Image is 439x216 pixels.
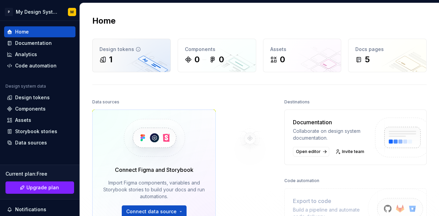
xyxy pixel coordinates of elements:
[333,147,367,156] a: Invite team
[15,62,57,69] div: Code automation
[5,84,46,89] div: Design system data
[1,4,78,19] button: PMy Design SystemM
[185,46,249,53] div: Components
[102,179,206,200] div: Import Figma components, variables and Storybook stories to build your docs and run automations.
[293,197,367,205] div: Export to code
[4,137,75,148] a: Data sources
[342,149,364,154] span: Invite team
[5,8,13,16] div: P
[16,9,60,15] div: My Design System
[15,28,29,35] div: Home
[194,54,200,65] div: 0
[4,103,75,114] a: Components
[355,46,419,53] div: Docs pages
[92,39,171,72] a: Design tokens1
[99,46,164,53] div: Design tokens
[15,105,46,112] div: Components
[4,115,75,126] a: Assets
[4,49,75,60] a: Analytics
[4,38,75,49] a: Documentation
[263,39,342,72] a: Assets0
[126,208,177,215] span: Connect data source
[109,54,112,65] div: 1
[284,97,310,107] div: Destinations
[293,128,367,141] div: Collaborate on design system documentation.
[365,54,370,65] div: 5
[15,117,31,124] div: Assets
[4,204,75,215] button: Notifications
[15,128,57,135] div: Storybook stories
[15,51,37,58] div: Analytics
[270,46,334,53] div: Assets
[115,166,193,174] div: Connect Figma and Storybook
[348,39,427,72] a: Docs pages5
[15,40,52,47] div: Documentation
[92,97,119,107] div: Data sources
[296,149,321,154] span: Open editor
[219,54,224,65] div: 0
[4,126,75,137] a: Storybook stories
[5,181,74,194] a: Upgrade plan
[4,92,75,103] a: Design tokens
[15,139,47,146] div: Data sources
[293,147,329,156] a: Open editor
[4,26,75,37] a: Home
[280,54,285,65] div: 0
[15,94,50,101] div: Design tokens
[4,60,75,71] a: Code automation
[178,39,256,72] a: Components00
[284,176,319,186] div: Code automation
[70,9,74,15] div: M
[15,206,46,213] div: Notifications
[26,184,59,191] span: Upgrade plan
[5,170,74,177] div: Current plan : Free
[293,118,367,126] div: Documentation
[92,15,116,26] h2: Home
